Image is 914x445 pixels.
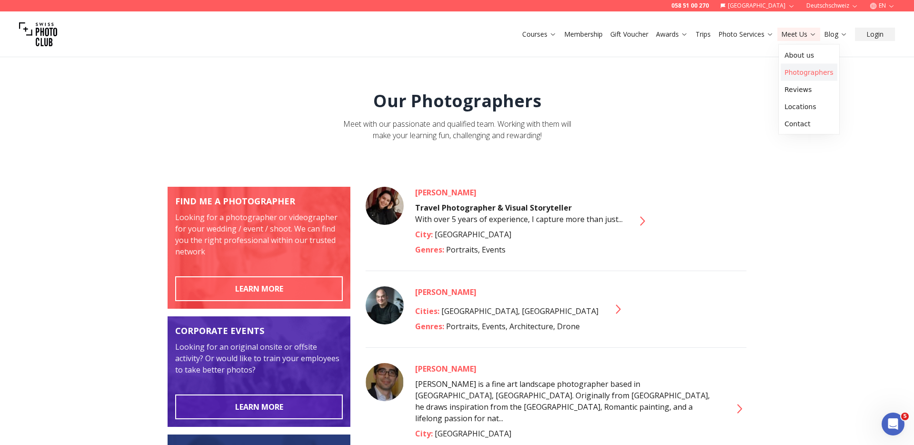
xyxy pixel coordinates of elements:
[415,244,446,255] span: Genres :
[415,202,572,213] strong: Travel Photographer & Visual Storyteller
[415,229,435,240] span: City :
[781,81,837,98] a: Reviews
[415,379,710,424] span: [PERSON_NAME] is a fine art landscape photographer based in [GEOGRAPHIC_DATA], [GEOGRAPHIC_DATA]....
[781,30,816,39] a: Meet Us
[175,194,343,208] div: FIND ME A PHOTOGRAPHER
[652,28,692,41] button: Awards
[168,316,350,427] a: Meet the teamCORPORATE EVENTSLooking for an original onsite or offsite activity? Or would like to...
[564,30,603,39] a: Membership
[175,394,343,419] button: LEARN MORE
[373,91,541,111] h1: Our Photographers
[606,28,652,41] button: Gift Voucher
[175,324,343,337] div: CORPORATE EVENTS
[715,28,777,41] button: Photo Services
[366,187,404,225] img: Ana Uretii
[175,342,339,375] span: Looking for an original onsite or offsite activity? Or would like to train your employees to take...
[855,28,895,41] button: Login
[882,413,904,435] iframe: Intercom live chat
[415,202,623,224] span: With over 5 years of experience, I capture more than just...
[781,98,837,115] a: Locations
[656,30,688,39] a: Awards
[695,30,711,39] a: Trips
[415,428,435,439] span: City :
[415,321,446,332] span: Genres :
[415,286,598,298] a: [PERSON_NAME]
[781,47,837,64] a: About us
[415,363,720,374] a: [PERSON_NAME]
[168,187,350,309] img: Meet the team
[781,64,837,81] a: Photographers
[175,212,338,257] span: Looking for a photographer or videographer for your wedding / event / shoot. We can find you the ...
[560,28,606,41] button: Membership
[415,305,598,317] div: [GEOGRAPHIC_DATA], [GEOGRAPHIC_DATA]
[518,28,560,41] button: Courses
[366,286,404,324] img: Andi Keller
[175,276,343,301] button: LEARN MORE
[168,316,350,427] img: Meet the team
[671,2,709,10] a: 058 51 00 270
[781,115,837,132] a: Contact
[415,187,623,198] a: [PERSON_NAME]
[820,28,851,41] button: Blog
[692,28,715,41] button: Trips
[415,321,598,332] div: Portraits, Events, Architecture, Drone
[522,30,556,39] a: Courses
[610,30,648,39] a: Gift Voucher
[718,30,774,39] a: Photo Services
[824,30,847,39] a: Blog
[777,28,820,41] button: Meet Us
[19,15,57,53] img: Swiss photo club
[415,306,441,316] span: Cities :
[415,244,623,255] div: Portraits, Events
[415,229,623,240] div: [GEOGRAPHIC_DATA]
[366,363,404,401] img: Andrea Sanchini
[901,413,909,420] span: 5
[168,187,350,309] a: Meet the teamFIND ME A PHOTOGRAPHERLooking for a photographer or videographer for your wedding / ...
[343,119,571,141] span: Meet with our passionate and qualified team. Working with them will make your learning fun, chall...
[415,428,720,439] div: [GEOGRAPHIC_DATA]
